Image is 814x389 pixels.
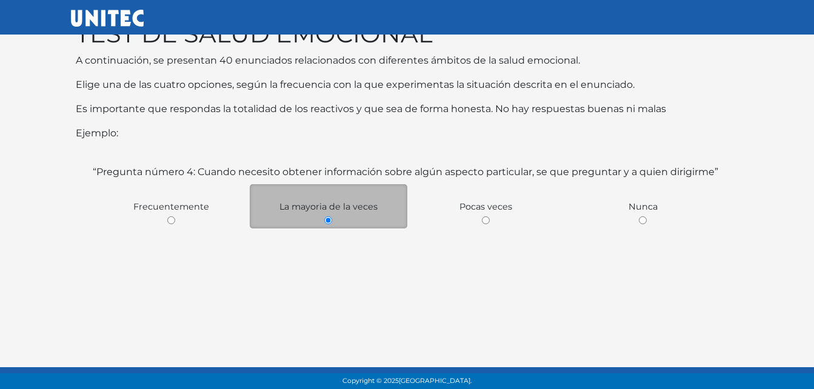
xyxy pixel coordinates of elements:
[76,78,739,92] p: Elige una de las cuatro opciones, según la frecuencia con la que experimentas la situación descri...
[133,201,209,212] span: Frecuentemente
[71,10,144,27] img: UNITEC
[76,53,739,68] p: A continuación, se presentan 40 enunciados relacionados con diferentes ámbitos de la salud emocio...
[76,102,739,116] p: Es importante que respondas la totalidad de los reactivos y que sea de forma honesta. No hay resp...
[459,201,512,212] span: Pocas veces
[279,201,378,212] span: La mayoria de la veces
[629,201,658,212] span: Nunca
[399,377,472,385] span: [GEOGRAPHIC_DATA].
[93,165,718,179] label: “Pregunta número 4: Cuando necesito obtener información sobre algún aspecto particular, se que pr...
[76,126,739,141] p: Ejemplo:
